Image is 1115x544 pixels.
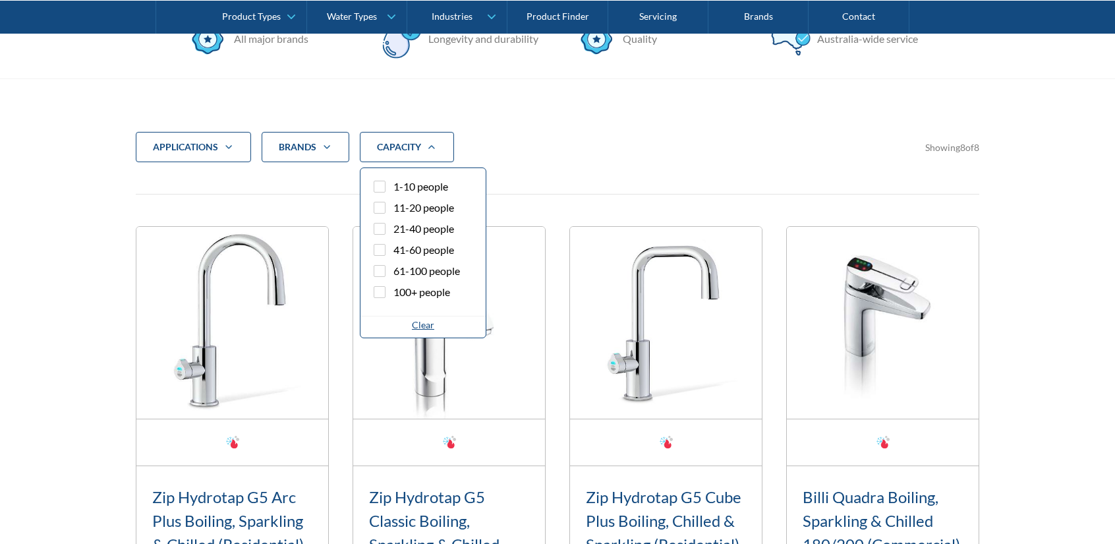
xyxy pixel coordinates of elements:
div: applications [136,132,251,162]
span: 1-10 people [393,179,448,195]
div: Showing of [925,140,979,154]
nav: CAPACITY [360,167,486,338]
div: All major brands [227,31,308,47]
div: Brands [279,140,316,154]
img: Zip Hydrotap G5 Classic Boiling, Sparkling & Chilled BCS100 (Commercial) [353,227,545,419]
strong: CAPACITY [377,141,421,152]
div: CAPACITY [360,132,454,162]
div: applications [153,140,218,154]
img: Zip Hydrotap G5 Arc Plus Boiling, Sparkling & Chilled (Residential) [136,227,328,419]
div: Water Types [327,11,377,22]
div: Quality [616,31,657,47]
span: 8 [974,142,979,153]
img: Zip Hydrotap G5 Cube Plus Boiling, Chilled & Sparkling (Residential) [570,227,762,419]
div: Brands [262,132,349,162]
form: Filter 5 [136,132,979,183]
div: Industries [432,11,472,22]
img: Billi Quadra Boiling, Sparkling & Chilled 180/200 (Commercial) [787,227,979,419]
div: Longevity and durability [422,31,538,47]
span: 8 [960,142,965,153]
div: Australia-wide service [811,31,918,47]
div: Product Types [222,11,281,22]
